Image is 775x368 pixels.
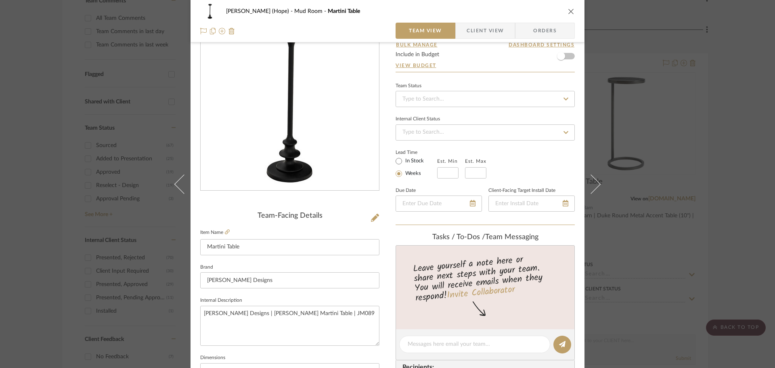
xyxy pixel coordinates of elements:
label: Dimensions [200,356,225,360]
span: Mud Room [294,8,328,14]
span: Client View [467,23,504,39]
label: Client-Facing Target Install Date [488,189,555,193]
input: Enter Item Name [200,239,379,255]
img: Remove from project [228,28,235,34]
input: Type to Search… [396,91,575,107]
input: Enter Install Date [488,196,575,212]
span: Orders [524,23,566,39]
label: Brand [200,265,213,269]
div: team Messaging [396,233,575,242]
label: Weeks [404,170,421,177]
div: 0 [201,15,379,191]
input: Enter Due Date [396,196,482,212]
input: Enter Brand [200,272,379,288]
button: Dashboard Settings [508,41,575,48]
span: [PERSON_NAME] (Hope) [226,8,294,14]
label: Est. Min [437,158,458,164]
mat-radio-group: Select item type [396,156,437,179]
label: Item Name [200,229,230,236]
label: Due Date [396,189,416,193]
label: In Stock [404,158,424,165]
label: Est. Max [465,158,486,164]
button: Bulk Manage [396,41,438,48]
span: Tasks / To-Dos / [432,233,485,241]
span: Team View [409,23,442,39]
div: Internal Client Status [396,117,440,121]
span: Martini Table [328,8,360,14]
a: View Budget [396,62,575,69]
button: close [568,8,575,15]
input: Type to Search… [396,124,575,141]
div: Team-Facing Details [200,212,379,221]
img: bc874761-48d9-4d98-a915-1d534f2b40b6_48x40.jpg [200,3,220,19]
div: Team Status [396,84,421,88]
img: bc874761-48d9-4d98-a915-1d534f2b40b6_436x436.jpg [202,15,377,191]
div: Leave yourself a note here or share next steps with your team. You will receive emails when they ... [395,251,576,305]
label: Lead Time [396,149,437,156]
a: Invite Collaborator [446,283,515,303]
label: Internal Description [200,299,242,303]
